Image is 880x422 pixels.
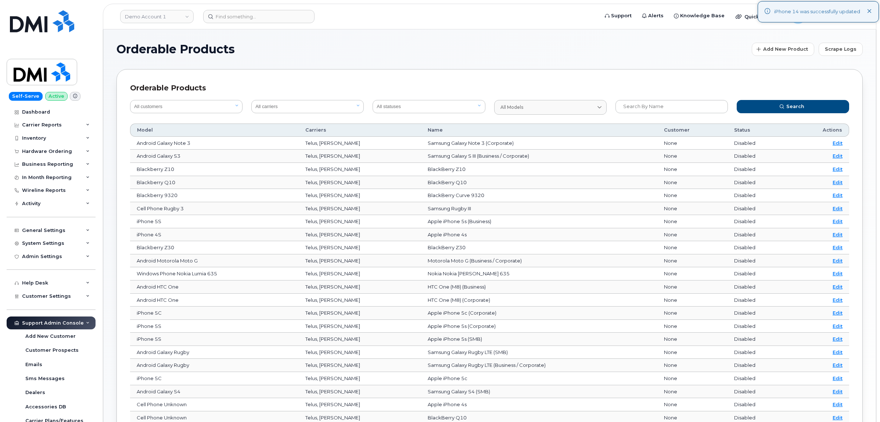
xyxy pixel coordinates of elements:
[421,215,657,228] td: Apple iPhone 5s (Business)
[421,333,657,346] td: Apple iPhone 5s (SMB)
[494,100,607,115] a: All models
[299,385,421,398] td: Telus, [PERSON_NAME]
[299,150,421,163] td: Telus, [PERSON_NAME]
[737,100,849,113] button: Search
[137,401,187,407] span: Cell Phone Unknown
[833,401,843,407] a: Edit
[657,241,728,254] td: None
[137,362,189,368] span: Android Galaxy Rugby
[833,336,843,342] a: Edit
[657,320,728,333] td: None
[657,359,728,372] td: None
[657,228,728,242] td: None
[421,320,657,333] td: Apple iPhone 5s (Corporate)
[728,385,790,398] td: Disabled
[299,254,421,268] td: Telus, [PERSON_NAME]
[137,415,187,421] span: Cell Phone Unknown
[299,307,421,320] td: Telus, [PERSON_NAME]
[728,150,790,163] td: Disabled
[657,385,728,398] td: None
[657,215,728,228] td: None
[728,241,790,254] td: Disabled
[728,267,790,280] td: Disabled
[137,218,161,224] span: iPhone 5S
[728,294,790,307] td: Disabled
[421,372,657,385] td: Apple iPhone 5c
[833,205,843,211] a: Edit
[421,267,657,280] td: Nokia Nokia [PERSON_NAME] 635
[421,385,657,398] td: Samsung Galaxy S4 (SMB)
[728,202,790,215] td: Disabled
[657,176,728,189] td: None
[421,294,657,307] td: HTC One (M8) (Corporate)
[728,215,790,228] td: Disabled
[137,323,161,329] span: iPhone 5S
[833,179,843,185] a: Edit
[299,267,421,280] td: Telus, [PERSON_NAME]
[833,140,843,146] a: Edit
[657,267,728,280] td: None
[833,271,843,276] a: Edit
[657,372,728,385] td: None
[137,232,161,237] span: iPhone 4S
[137,205,184,211] span: Cell Phone Rugby 3
[833,362,843,368] a: Edit
[299,346,421,359] td: Telus, [PERSON_NAME]
[657,137,728,150] td: None
[728,254,790,268] td: Disabled
[500,104,523,111] span: All models
[137,271,217,276] span: Windows Phone Nokia Lumia 635
[833,258,843,264] a: Edit
[657,254,728,268] td: None
[299,294,421,307] td: Telus, [PERSON_NAME]
[728,176,790,189] td: Disabled
[728,372,790,385] td: Disabled
[137,336,161,342] span: iPhone 5S
[728,320,790,333] td: Disabled
[421,150,657,163] td: Samsung Galaxy S III (Business / Corporate)
[299,124,421,137] th: Carriers
[728,398,790,411] td: Disabled
[728,346,790,359] td: Disabled
[833,166,843,172] a: Edit
[763,46,808,53] span: Add New Product
[833,375,843,381] a: Edit
[833,310,843,316] a: Edit
[657,202,728,215] td: None
[421,254,657,268] td: Motorola Moto G (Business / Corporate)
[421,163,657,176] td: BlackBerry Z10
[833,349,843,355] a: Edit
[421,346,657,359] td: Samsung Galaxy Rugby LTE (SMB)
[657,333,728,346] td: None
[137,349,189,355] span: Android Galaxy Rugby
[299,359,421,372] td: Telus, [PERSON_NAME]
[819,43,863,56] button: Scrape Logs
[833,389,843,394] a: Edit
[752,43,814,56] button: Add New Product
[657,294,728,307] td: None
[657,163,728,176] td: None
[137,297,179,303] span: Android HTC One
[299,241,421,254] td: Telus, [PERSON_NAME]
[657,307,728,320] td: None
[786,103,804,110] span: Search
[137,127,153,133] span: Model
[728,333,790,346] td: Disabled
[421,202,657,215] td: Samsung Rugby III
[825,46,856,53] span: Scrape Logs
[137,284,179,290] span: Android HTC One
[664,127,690,133] span: Customer
[299,372,421,385] td: Telus, [PERSON_NAME]
[299,202,421,215] td: Telus, [PERSON_NAME]
[137,310,162,316] span: iPhone 5C
[833,415,843,421] a: Edit
[299,398,421,411] td: Telus, [PERSON_NAME]
[657,189,728,202] td: None
[728,163,790,176] td: Disabled
[421,398,657,411] td: Apple iPhone 4s
[728,189,790,202] td: Disabled
[657,150,728,163] td: None
[130,83,849,93] div: Orderable Products
[299,215,421,228] td: Telus, [PERSON_NAME]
